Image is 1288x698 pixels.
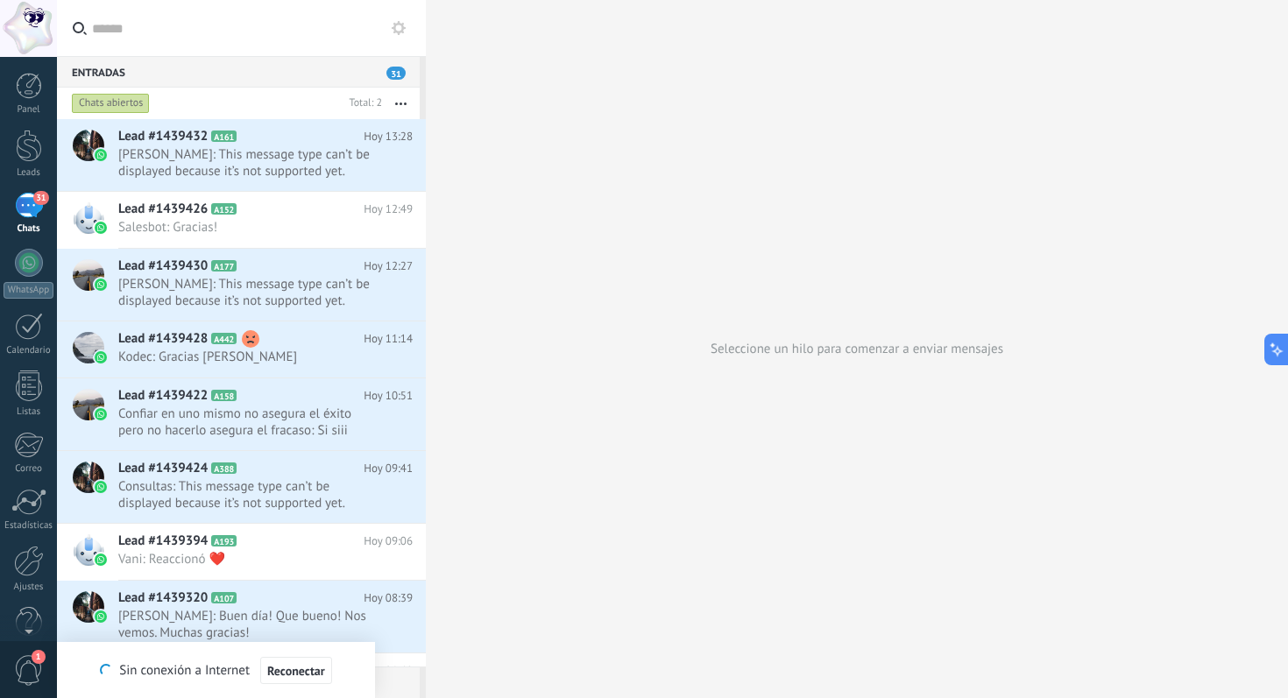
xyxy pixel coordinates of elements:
span: Hoy 13:28 [364,128,413,145]
a: Lead #1439428 A442 Hoy 11:14 Kodec: Gracias [PERSON_NAME] [57,321,426,377]
span: A158 [211,390,237,401]
span: A193 [211,535,237,546]
img: waba.svg [95,610,107,623]
span: Salesbot: Gracias! [118,219,379,236]
img: waba.svg [95,222,107,234]
span: 31 [386,67,406,80]
span: Lead #1439432 [118,128,208,145]
span: 1 [32,650,46,664]
img: waba.svg [95,278,107,291]
div: Estadísticas [4,520,54,532]
span: Hoy 11:14 [364,330,413,348]
button: Reconectar [260,657,332,685]
span: Lead #1439422 [118,387,208,405]
img: waba.svg [95,553,107,566]
div: Calendario [4,345,54,356]
span: Ayer 21:42 [361,662,413,680]
img: waba.svg [95,149,107,161]
a: Lead #1439320 A107 Hoy 08:39 [PERSON_NAME]: Buen día! Que bueno! Nos vemos. Muchas gracias! [57,581,426,652]
span: Hoy 09:41 [364,460,413,477]
span: Vani: Reaccionó ❤️ [118,551,379,568]
img: waba.svg [95,351,107,363]
div: Chats [4,223,54,235]
span: Hoy 12:27 [364,257,413,275]
span: [PERSON_NAME]: This message type can’t be displayed because it’s not supported yet. [118,276,379,309]
div: Panel [4,104,54,116]
div: Chats abiertos [72,93,150,114]
span: Confiar en uno mismo no asegura el éxito pero no hacerlo asegura el fracaso: Si siii tranqui. Yo ... [118,405,379,439]
span: A388 [211,462,237,474]
span: [PERSON_NAME]: Buen día! Que bueno! Nos vemos. Muchas gracias! [118,608,379,641]
div: Leads [4,167,54,179]
span: 31 [33,191,48,205]
a: Lead #1439430 A177 Hoy 12:27 [PERSON_NAME]: This message type can’t be displayed because it’s not... [57,249,426,321]
a: Lead #1439424 A388 Hoy 09:41 Consultas: This message type can’t be displayed because it’s not sup... [57,451,426,523]
div: Entradas [57,56,420,88]
span: Hoy 10:51 [364,387,413,405]
a: Lead #1439432 A161 Hoy 13:28 [PERSON_NAME]: This message type can’t be displayed because it’s not... [57,119,426,191]
div: Listas [4,406,54,418]
span: A161 [211,130,237,142]
span: Lead #1439426 [118,201,208,218]
span: A442 [211,333,237,344]
a: Lead #1439422 A158 Hoy 10:51 Confiar en uno mismo no asegura el éxito pero no hacerlo asegura el ... [57,378,426,450]
span: Hoy 08:39 [364,589,413,607]
span: A152 [211,203,237,215]
span: Lead #1439430 [118,257,208,275]
a: Lead #1439394 A193 Hoy 09:06 Vani: Reaccionó ❤️ [57,524,426,580]
div: WhatsApp [4,282,53,299]
span: [PERSON_NAME]: This message type can’t be displayed because it’s not supported yet. [118,146,379,180]
span: Lead #1439428 [118,330,208,348]
div: Correo [4,463,54,475]
div: Total: 2 [343,95,382,112]
div: Ajustes [4,582,54,593]
div: Sin conexión a Internet [100,656,331,685]
span: Lead #1439394 [118,532,208,550]
span: Lead #1439424 [118,460,208,477]
span: A107 [211,592,237,603]
span: Hoy 12:49 [364,201,413,218]
span: Consultas: This message type can’t be displayed because it’s not supported yet. [118,478,379,511]
button: Más [382,88,420,119]
span: Reconectar [267,665,325,677]
span: Lead #1439320 [118,589,208,607]
span: Kodec: Gracias [PERSON_NAME] [118,349,379,365]
img: waba.svg [95,481,107,493]
a: Lead #1439426 A152 Hoy 12:49 Salesbot: Gracias! [57,192,426,248]
span: Hoy 09:06 [364,532,413,550]
span: A177 [211,260,237,271]
img: waba.svg [95,408,107,420]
